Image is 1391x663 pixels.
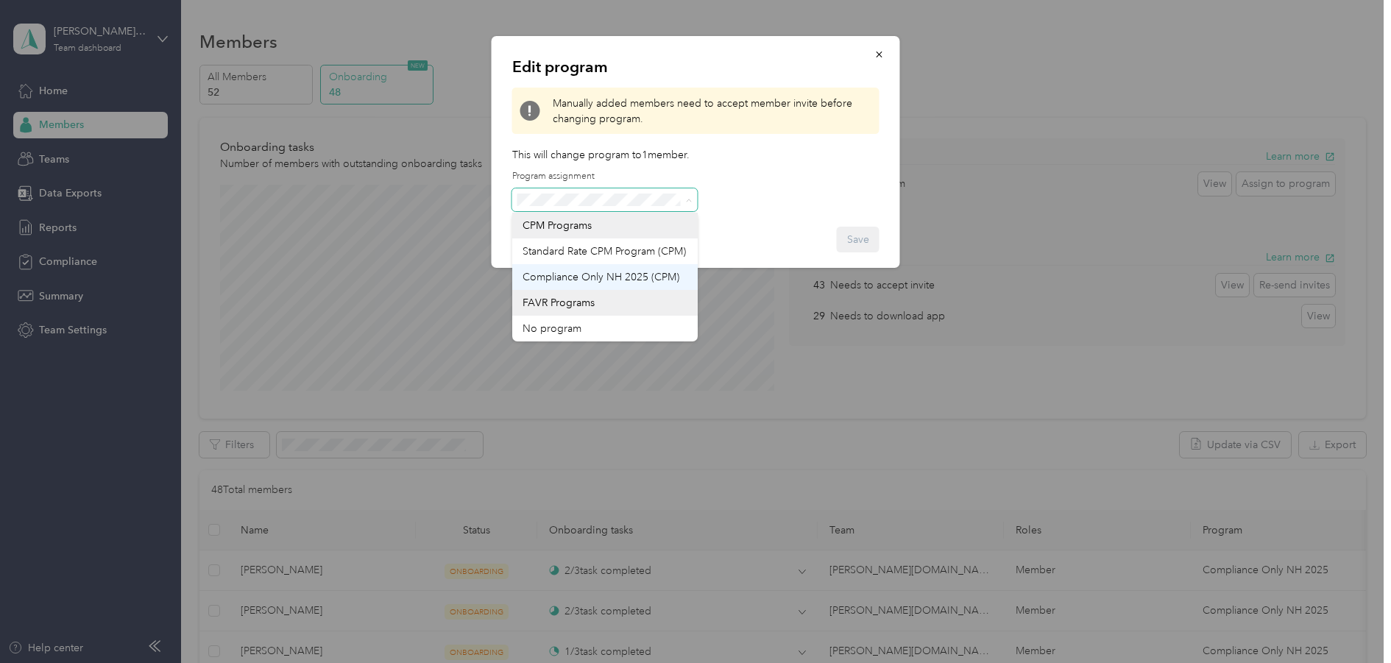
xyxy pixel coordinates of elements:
[512,213,698,238] li: CPM Programs
[523,322,581,335] span: No program
[512,170,698,183] label: Program assignment
[1309,581,1391,663] iframe: Everlance-gr Chat Button Frame
[553,96,872,127] span: Manually added members need to accept member invite before changing program.
[512,147,879,163] p: This will change program to 1 member .
[523,245,686,258] span: Standard Rate CPM Program (CPM)
[523,271,679,283] span: Compliance Only NH 2025 (CPM)
[512,57,879,77] p: Edit program
[512,290,698,316] li: FAVR Programs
